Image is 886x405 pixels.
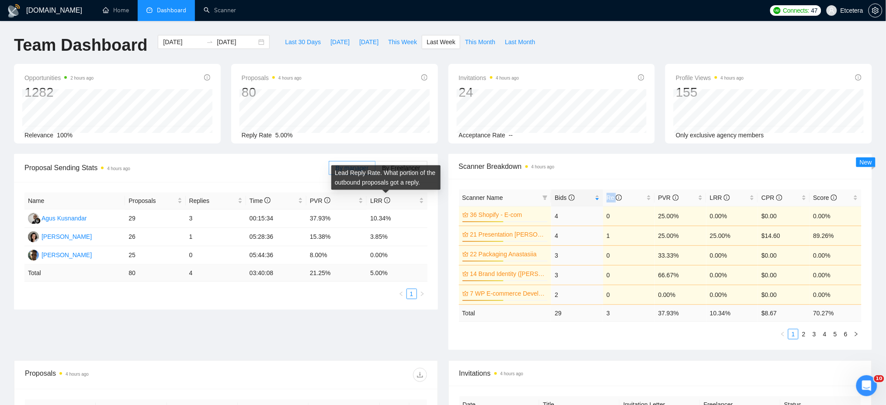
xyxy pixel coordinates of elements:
[676,73,744,83] span: Profile Views
[367,246,427,265] td: 0.00%
[42,250,92,260] div: [PERSON_NAME]
[246,228,306,246] td: 05:28:36
[607,194,622,201] span: Re
[603,226,655,245] td: 1
[275,132,293,139] span: 5.00%
[306,246,367,265] td: 8.00%
[28,231,39,242] img: TT
[370,197,390,204] span: LRR
[706,304,758,321] td: 10.34 %
[70,76,94,80] time: 2 hours ago
[830,329,841,339] li: 5
[789,329,798,339] a: 1
[206,38,213,45] span: to
[186,192,246,209] th: Replies
[459,304,552,321] td: Total
[851,329,862,339] button: right
[500,371,524,376] time: 4 hours ago
[462,251,469,257] span: crown
[186,265,246,282] td: 4
[407,289,417,299] li: 1
[854,332,859,337] span: right
[24,73,94,83] span: Opportunities
[551,245,603,265] td: 3
[280,35,326,49] button: Last 30 Days
[799,329,809,339] a: 2
[427,37,455,47] span: Last Week
[28,251,92,258] a: AP[PERSON_NAME]
[28,214,87,221] a: AKAgus Kusnandar
[186,246,246,265] td: 0
[25,368,226,382] div: Proposals
[459,368,862,379] span: Invitations
[655,226,706,245] td: 25.00%
[422,35,460,49] button: Last Week
[242,73,302,83] span: Proposals
[655,245,706,265] td: 33.33%
[470,269,546,279] a: 14 Brand Identity ([PERSON_NAME])
[542,195,548,200] span: filter
[189,196,236,206] span: Replies
[306,228,367,246] td: 15.38%
[42,232,92,241] div: [PERSON_NAME]
[460,35,500,49] button: This Month
[384,197,390,203] span: info-circle
[841,329,851,339] a: 6
[278,76,302,80] time: 4 hours ago
[551,226,603,245] td: 4
[28,250,39,261] img: AP
[186,209,246,228] td: 3
[206,38,213,45] span: swap-right
[24,265,125,282] td: Total
[246,246,306,265] td: 05:44:36
[820,329,830,339] a: 4
[146,7,153,13] span: dashboard
[855,74,862,80] span: info-circle
[57,132,73,139] span: 100%
[125,209,185,228] td: 29
[24,84,94,101] div: 1282
[331,165,441,190] div: Lead Reply Rate. What portion of the outbound proposals got a reply.
[655,265,706,285] td: 66.67%
[24,162,329,173] span: Proposal Sending Stats
[465,37,495,47] span: This Month
[551,285,603,304] td: 2
[783,6,810,15] span: Connects:
[778,329,788,339] button: left
[388,37,417,47] span: This Week
[470,289,546,298] a: 7 WP E-commerce Development ([PERSON_NAME] B)
[551,206,603,226] td: 4
[603,245,655,265] td: 0
[776,195,782,201] span: info-circle
[129,196,175,206] span: Proposals
[780,332,785,337] span: left
[462,231,469,237] span: crown
[869,3,883,17] button: setting
[774,7,781,14] img: upwork-logo.png
[306,209,367,228] td: 37.93%
[810,265,862,285] td: 0.00%
[810,285,862,304] td: 0.00%
[285,37,321,47] span: Last 30 Days
[810,304,862,321] td: 70.27 %
[551,265,603,285] td: 3
[676,84,744,101] div: 155
[555,194,574,201] span: Bids
[603,285,655,304] td: 0
[246,209,306,228] td: 00:15:34
[28,213,39,224] img: AK
[306,265,367,282] td: 21.25 %
[462,271,469,277] span: crown
[204,7,236,14] a: searchScanner
[820,329,830,339] li: 4
[505,37,535,47] span: Last Month
[758,265,810,285] td: $0.00
[324,197,330,203] span: info-circle
[359,37,379,47] span: [DATE]
[242,132,272,139] span: Reply Rate
[841,329,851,339] li: 6
[778,329,788,339] li: Previous Page
[246,265,306,282] td: 03:40:08
[813,194,837,201] span: Score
